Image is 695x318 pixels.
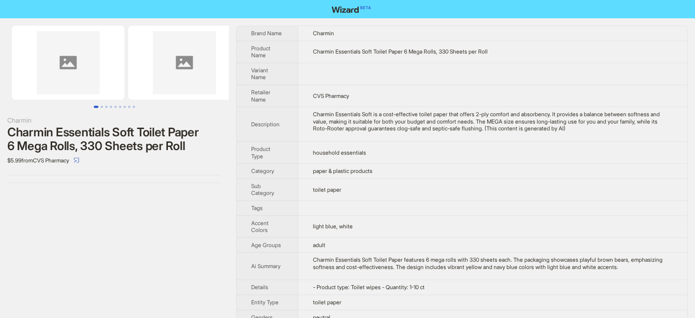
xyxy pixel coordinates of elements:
span: Variant Name [251,67,268,81]
span: toilet paper [313,186,341,193]
button: Go to slide 8 [128,106,130,108]
button: Go to slide 5 [114,106,117,108]
span: CVS Pharmacy [313,92,349,99]
span: Ai Summary [251,263,280,269]
span: adult [313,242,325,248]
div: Charmin [7,115,221,125]
span: Brand Name [251,30,282,37]
span: Details [251,284,268,291]
span: Entity Type [251,299,279,306]
span: Sub Category [251,183,274,197]
span: Charmin [313,30,334,37]
span: Category [251,167,274,174]
span: Description [251,121,280,128]
span: - Product type: Toilet wipes - Quantity: 1-10 ct [313,284,425,291]
span: light blue, white [313,223,353,230]
div: Charmin Essentials Soft Toilet Paper 6 Mega Rolls, 330 Sheets per Roll [7,125,221,153]
div: Charmin Essentials Soft Toilet Paper features 6 mega rolls with 330 sheets each. The packaging sh... [313,256,673,270]
span: Accent Colors [251,220,269,234]
button: Go to slide 3 [105,106,108,108]
span: select [74,157,79,163]
button: Go to slide 4 [110,106,112,108]
span: paper & plastic products [313,167,372,174]
button: Go to slide 2 [101,106,103,108]
img: Charmin Essentials Soft Toilet Paper 6 Mega Rolls, 330 Sheets per Roll image 2 [128,26,241,100]
button: Go to slide 9 [133,106,135,108]
button: Go to slide 7 [124,106,126,108]
span: Tags [251,205,263,211]
button: Go to slide 1 [94,106,98,108]
div: Charmin Essentials Soft is a cost-effective toilet paper that offers 2-ply comfort and absorbency... [313,111,673,132]
span: household essentials [313,149,366,156]
span: Product Name [251,45,270,59]
span: Retailer Name [251,89,270,103]
span: toilet paper [313,299,341,306]
span: Charmin Essentials Soft Toilet Paper 6 Mega Rolls, 330 Sheets per Roll [313,48,488,55]
span: Product Type [251,146,270,160]
div: $5.99 from CVS Pharmacy [7,153,221,167]
img: Charmin Essentials Soft Toilet Paper 6 Mega Rolls, 330 Sheets per Roll image 1 [12,26,124,100]
button: Go to slide 6 [119,106,121,108]
span: Age Groups [251,242,281,248]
